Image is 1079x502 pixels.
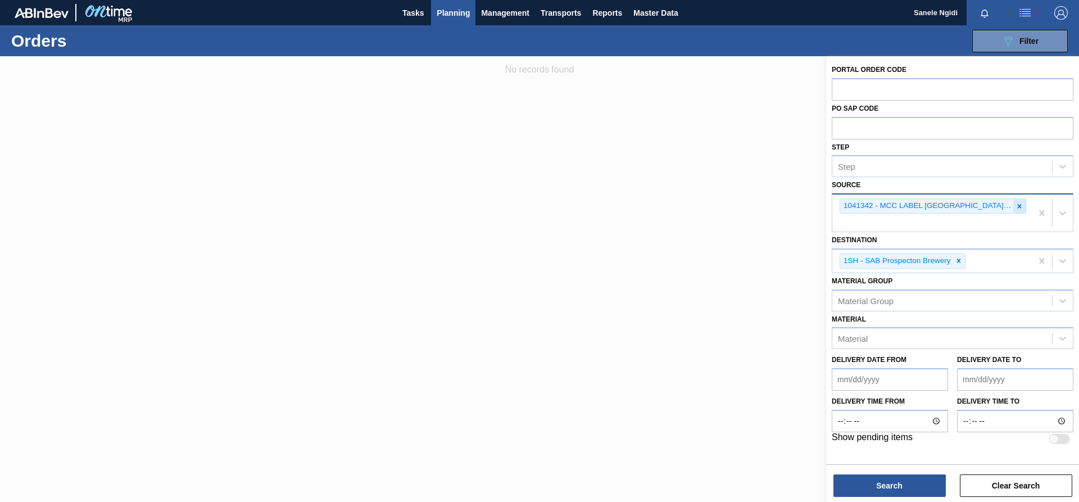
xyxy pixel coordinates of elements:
[838,296,894,305] div: Material Group
[840,254,953,268] div: 1SH - SAB Prospecton Brewery
[832,143,849,151] label: Step
[967,5,1003,21] button: Notifications
[1019,37,1039,46] span: Filter
[832,432,913,446] label: Show pending items
[972,30,1068,52] button: Filter
[840,199,1013,213] div: 1041342 - MCC LABEL [GEOGRAPHIC_DATA] [GEOGRAPHIC_DATA]
[1054,6,1068,20] img: Logout
[11,34,179,47] h1: Orders
[592,6,622,20] span: Reports
[957,368,1073,391] input: mm/dd/yyyy
[832,66,906,74] label: Portal Order Code
[832,368,948,391] input: mm/dd/yyyy
[832,315,866,323] label: Material
[401,6,425,20] span: Tasks
[832,105,878,112] label: PO SAP Code
[15,8,69,18] img: TNhmsLtSVTkK8tSr43FrP2fwEKptu5GPRR3wAAAABJRU5ErkJggg==
[832,277,892,285] label: Material Group
[957,394,1073,410] label: Delivery time to
[481,6,529,20] span: Management
[957,356,1021,364] label: Delivery Date to
[437,6,470,20] span: Planning
[633,6,678,20] span: Master Data
[832,394,948,410] label: Delivery time from
[832,236,877,244] label: Destination
[838,334,868,343] div: Material
[541,6,581,20] span: Transports
[1018,6,1032,20] img: userActions
[832,356,906,364] label: Delivery Date from
[838,162,855,171] div: Step
[832,181,860,189] label: Source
